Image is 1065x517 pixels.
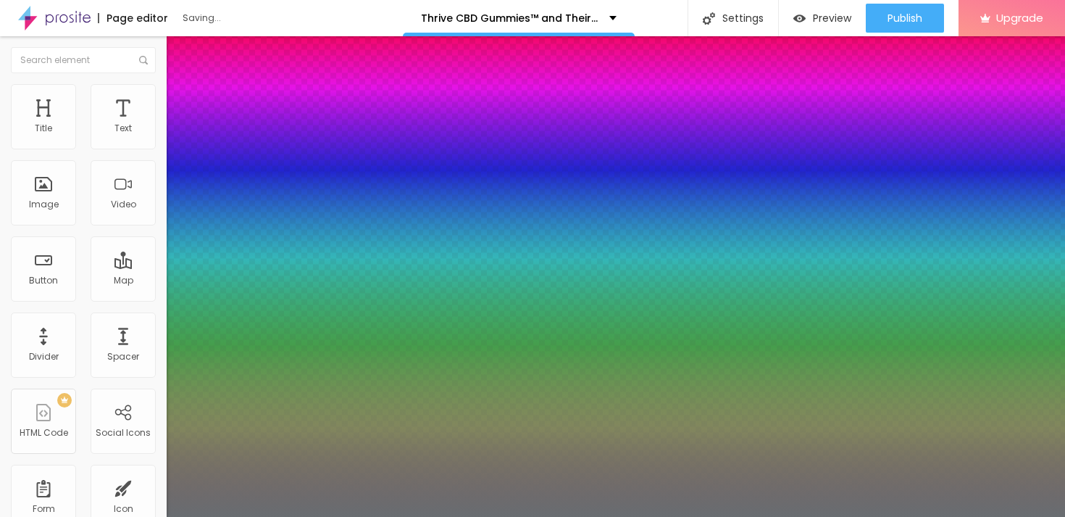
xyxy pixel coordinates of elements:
div: Saving... [183,14,349,22]
div: Image [29,199,59,210]
span: Publish [887,12,922,24]
button: Preview [779,4,866,33]
div: Icon [114,504,133,514]
div: HTML Code [20,428,68,438]
button: Publish [866,4,944,33]
div: Title [35,123,52,133]
div: Form [33,504,55,514]
div: Social Icons [96,428,151,438]
input: Search element [11,47,156,73]
img: Icone [703,12,715,25]
span: Upgrade [996,12,1043,24]
div: Divider [29,352,59,362]
div: Button [29,276,58,286]
img: view-1.svg [793,12,806,25]
img: Icone [139,56,148,65]
div: Map [114,276,133,286]
p: Thrive CBD Gummies™ and Their Role in Supporting Healthy Inflammation Response [421,13,598,23]
div: Page editor [98,13,168,23]
span: Preview [813,12,851,24]
div: Text [114,123,132,133]
div: Video [111,199,136,210]
div: Spacer [107,352,139,362]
